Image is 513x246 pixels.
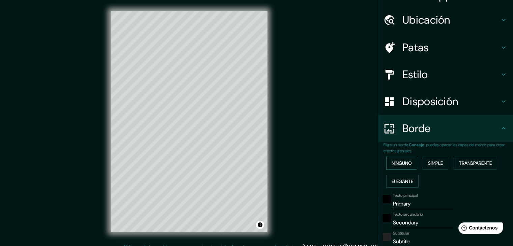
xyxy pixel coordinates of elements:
div: Estilo [378,61,513,88]
div: Disposición [378,88,513,115]
button: negro [383,214,391,222]
font: Consejo [409,142,424,148]
div: Patas [378,34,513,61]
iframe: Lanzador de widgets de ayuda [453,220,506,239]
font: : puedes opacar las capas del marco para crear efectos geniales. [383,142,505,154]
font: Disposición [402,94,458,109]
button: Ninguno [386,157,417,170]
div: Borde [378,115,513,142]
button: Transparente [454,157,497,170]
div: Ubicación [378,6,513,33]
font: Transparente [459,160,492,166]
font: Simple [428,160,443,166]
button: Elegante [386,175,419,188]
button: Simple [423,157,448,170]
font: Texto principal [393,193,418,198]
font: Ubicación [402,13,450,27]
button: negro [383,195,391,203]
button: color-222222 [383,233,391,241]
font: Elegante [392,178,413,184]
font: Estilo [402,67,428,82]
font: Subtitular [393,230,409,236]
font: Patas [402,40,429,55]
font: Borde [402,121,431,135]
font: Elige un borde. [383,142,409,148]
button: Activar o desactivar atribución [256,221,264,229]
font: Ninguno [392,160,412,166]
font: Texto secundario [393,212,423,217]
